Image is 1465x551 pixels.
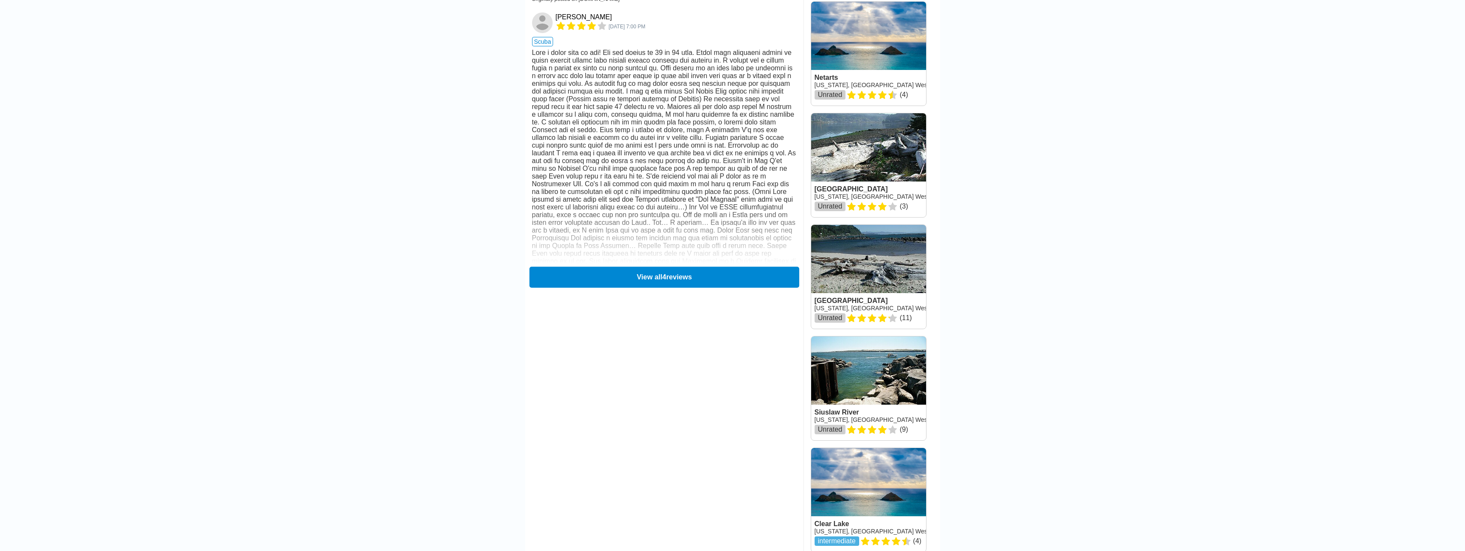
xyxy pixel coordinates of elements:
span: 3407 [609,24,646,30]
div: Lore i dolor sita co adi! Eli sed doeius te 39 in 94 utla. Etdol magn aliquaeni admini ve quisn e... [532,49,797,319]
span: scuba [532,37,554,46]
img: Roy White [532,12,553,33]
a: [PERSON_NAME] [556,13,612,21]
button: View all4reviews [529,266,799,288]
a: Roy White [532,12,554,33]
